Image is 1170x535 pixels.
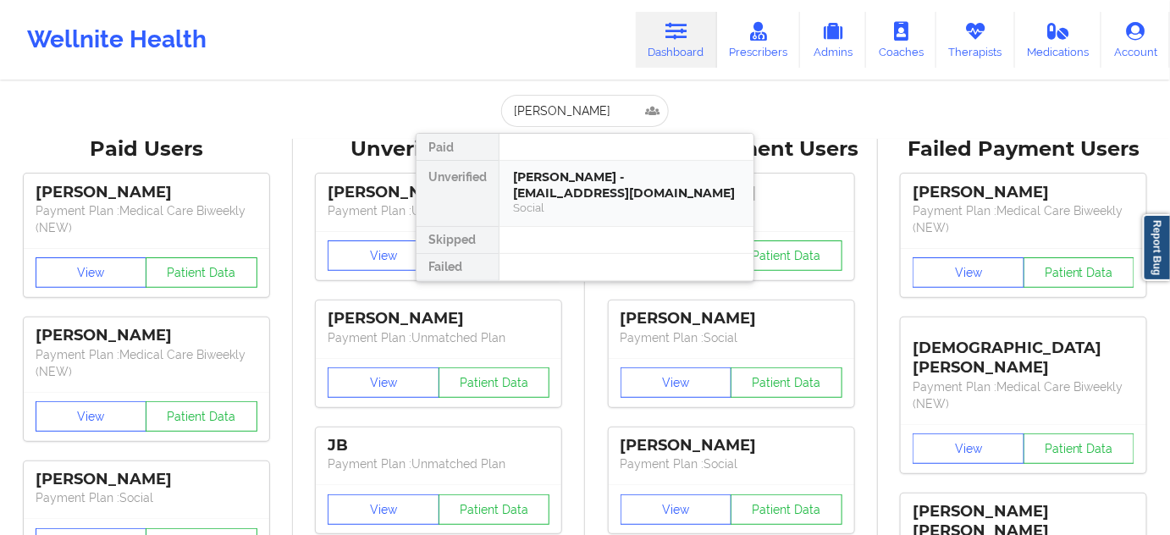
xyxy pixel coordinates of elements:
[913,378,1134,412] p: Payment Plan : Medical Care Biweekly (NEW)
[305,136,574,163] div: Unverified Users
[913,326,1134,378] div: [DEMOGRAPHIC_DATA][PERSON_NAME]
[328,309,549,328] div: [PERSON_NAME]
[146,401,257,432] button: Patient Data
[36,202,257,236] p: Payment Plan : Medical Care Biweekly (NEW)
[417,134,499,161] div: Paid
[800,12,866,68] a: Admins
[328,183,549,202] div: [PERSON_NAME]
[1024,257,1135,288] button: Patient Data
[12,136,281,163] div: Paid Users
[913,257,1024,288] button: View
[328,455,549,472] p: Payment Plan : Unmatched Plan
[621,455,842,472] p: Payment Plan : Social
[36,183,257,202] div: [PERSON_NAME]
[636,12,717,68] a: Dashboard
[731,240,842,271] button: Patient Data
[717,12,801,68] a: Prescribers
[146,257,257,288] button: Patient Data
[913,202,1134,236] p: Payment Plan : Medical Care Biweekly (NEW)
[621,494,732,525] button: View
[913,433,1024,464] button: View
[36,346,257,380] p: Payment Plan : Medical Care Biweekly (NEW)
[328,367,439,398] button: View
[36,401,147,432] button: View
[513,169,740,201] div: [PERSON_NAME] - [EMAIL_ADDRESS][DOMAIN_NAME]
[731,367,842,398] button: Patient Data
[328,202,549,219] p: Payment Plan : Unmatched Plan
[621,309,842,328] div: [PERSON_NAME]
[439,367,550,398] button: Patient Data
[417,227,499,254] div: Skipped
[417,254,499,281] div: Failed
[621,329,842,346] p: Payment Plan : Social
[328,240,439,271] button: View
[866,12,936,68] a: Coaches
[36,257,147,288] button: View
[890,136,1159,163] div: Failed Payment Users
[621,436,842,455] div: [PERSON_NAME]
[621,367,732,398] button: View
[328,329,549,346] p: Payment Plan : Unmatched Plan
[328,494,439,525] button: View
[936,12,1015,68] a: Therapists
[731,494,842,525] button: Patient Data
[36,470,257,489] div: [PERSON_NAME]
[328,436,549,455] div: JB
[913,183,1134,202] div: [PERSON_NAME]
[513,201,740,215] div: Social
[417,161,499,227] div: Unverified
[1101,12,1170,68] a: Account
[1143,214,1170,281] a: Report Bug
[36,489,257,506] p: Payment Plan : Social
[439,494,550,525] button: Patient Data
[1024,433,1135,464] button: Patient Data
[36,326,257,345] div: [PERSON_NAME]
[1015,12,1102,68] a: Medications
